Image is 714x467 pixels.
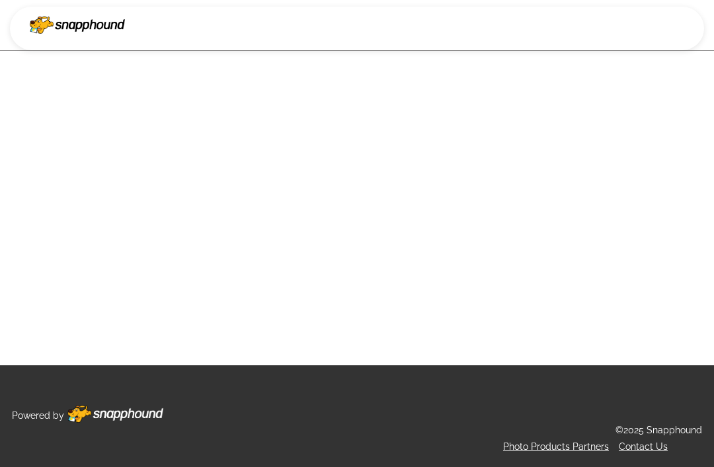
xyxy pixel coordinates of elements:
[615,422,702,439] p: ©2025 Snapphound
[67,406,163,423] img: Footer
[12,408,64,424] p: Powered by
[503,441,609,452] a: Photo Products Partners
[619,441,668,452] a: Contact Us
[30,17,125,34] img: Snapphound Logo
